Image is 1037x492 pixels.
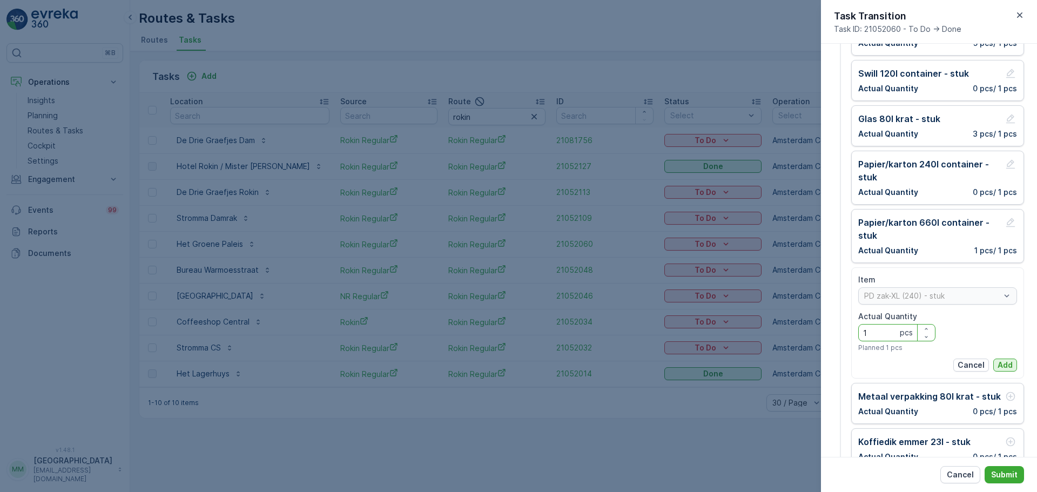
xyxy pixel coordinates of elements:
button: Cancel [953,359,989,372]
p: Actual Quantity [858,406,918,417]
p: Glas 80l krat - stuk [858,112,940,125]
p: Swill 120l container - stuk [858,67,969,80]
p: 1 pcs / 1 pcs [974,245,1017,256]
p: Cancel [947,469,974,480]
label: Item [858,275,876,284]
p: Koffiedik emmer 23l - stuk [858,435,971,448]
p: Papier/karton 240l container - stuk [858,158,1004,184]
span: Planned 1 pcs [858,343,903,352]
p: Papier/karton 660l container - stuk [858,216,1004,242]
p: 3 pcs / 1 pcs [973,129,1017,139]
p: Actual Quantity [858,187,918,198]
p: Actual Quantity [858,129,918,139]
p: Cancel [958,360,985,370]
p: Metaal verpakking 80l krat - stuk [858,390,1001,403]
p: pcs [900,327,913,338]
p: Actual Quantity [858,245,918,256]
p: 0 pcs / 1 pcs [973,406,1017,417]
span: Task ID: 21052060 - To Do -> Done [834,24,961,35]
button: Submit [985,466,1024,483]
p: Actual Quantity [858,451,918,462]
p: 0 pcs / 1 pcs [973,451,1017,462]
p: Task Transition [834,9,961,24]
p: Actual Quantity [858,83,918,94]
p: 0 pcs / 1 pcs [973,83,1017,94]
p: Add [998,360,1013,370]
p: Submit [991,469,1018,480]
label: Actual Quantity [858,312,917,321]
button: Add [993,359,1017,372]
button: Cancel [940,466,980,483]
p: 0 pcs / 1 pcs [973,187,1017,198]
